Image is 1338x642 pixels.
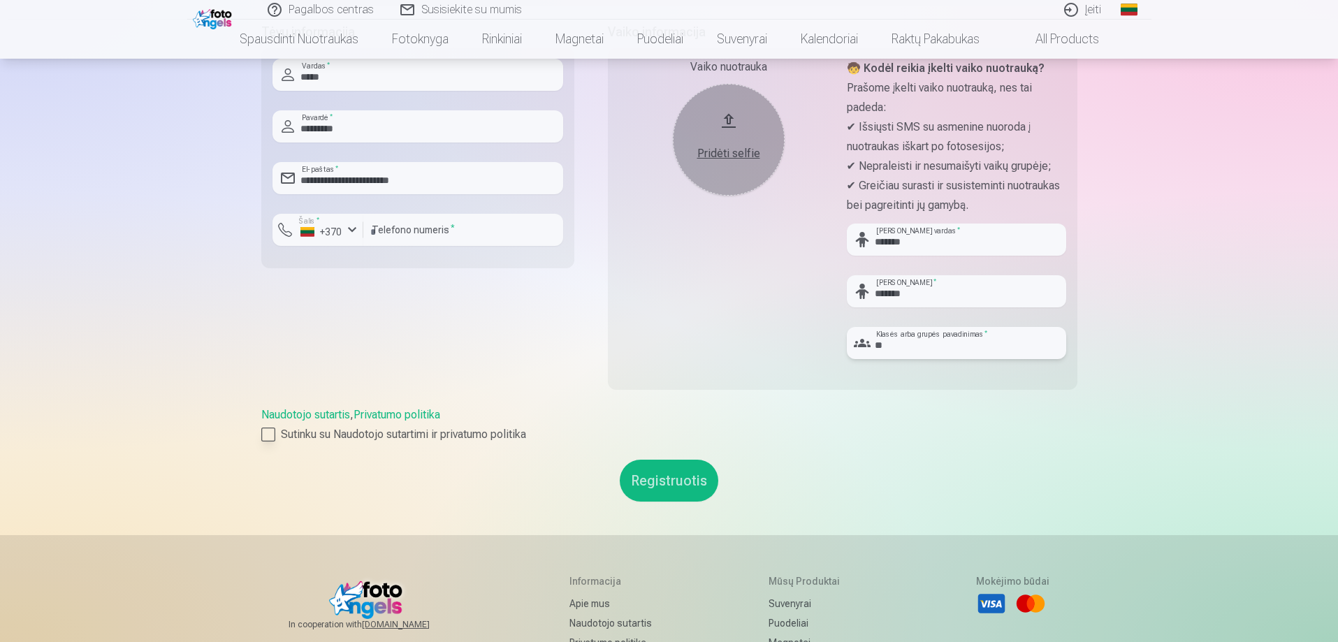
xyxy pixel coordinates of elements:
a: Fotoknyga [375,20,465,59]
a: Suvenyrai [700,20,784,59]
li: Mastercard [1015,588,1046,619]
img: /fa2 [193,6,235,29]
a: [DOMAIN_NAME] [362,619,463,630]
a: Suvenyrai [769,594,870,613]
a: All products [996,20,1116,59]
div: +370 [300,225,342,239]
div: Pridėti selfie [687,145,771,162]
p: ✔ Nepraleisti ir nesumaišyti vaikų grupėje; [847,156,1066,176]
a: Magnetai [539,20,620,59]
strong: 🧒 Kodėl reikia įkelti vaiko nuotrauką? [847,61,1045,75]
p: Prašome įkelti vaiko nuotrauką, nes tai padeda: [847,78,1066,117]
h5: Informacija [569,574,662,588]
div: Vaiko nuotrauka [619,59,838,75]
label: Šalis [295,216,323,226]
a: Raktų pakabukas [875,20,996,59]
span: In cooperation with [289,619,463,630]
div: , [261,407,1077,443]
a: Puodeliai [769,613,870,633]
a: Naudotojo sutartis [569,613,662,633]
button: Pridėti selfie [673,84,785,196]
p: ✔ Greičiau surasti ir susisteminti nuotraukas bei pagreitinti jų gamybą. [847,176,1066,215]
p: ✔ Išsiųsti SMS su asmenine nuoroda į nuotraukas iškart po fotosesijos; [847,117,1066,156]
a: Rinkiniai [465,20,539,59]
a: Naudotojo sutartis [261,408,350,421]
a: Spausdinti nuotraukas [223,20,375,59]
h5: Mūsų produktai [769,574,870,588]
h5: Mokėjimo būdai [976,574,1049,588]
li: Visa [976,588,1007,619]
button: Registruotis [620,460,718,502]
a: Puodeliai [620,20,700,59]
a: Kalendoriai [784,20,875,59]
a: Apie mus [569,594,662,613]
a: Privatumo politika [354,408,440,421]
button: Šalis*+370 [272,214,363,246]
label: Sutinku su Naudotojo sutartimi ir privatumo politika [261,426,1077,443]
